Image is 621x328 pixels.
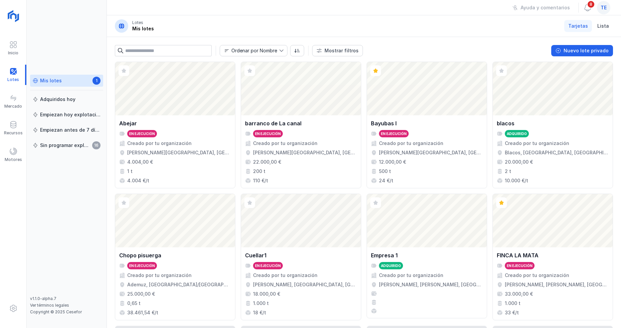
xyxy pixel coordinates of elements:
[379,177,393,184] div: 24 €/t
[597,23,609,29] span: Lista
[127,159,153,165] div: 4.004,00 €
[505,300,521,307] div: 1.000 t
[92,141,100,149] span: 16
[30,309,103,315] div: Copyright © 2025 Cesefor
[127,281,231,288] div: Ademuz, [GEOGRAPHIC_DATA]/[GEOGRAPHIC_DATA], [GEOGRAPHIC_DATA], [GEOGRAPHIC_DATA]
[551,45,613,56] button: Nuevo lote privado
[30,93,103,105] a: Adquiridos hoy
[253,149,357,156] div: [PERSON_NAME][GEOGRAPHIC_DATA], [GEOGRAPHIC_DATA], [GEOGRAPHIC_DATA], [GEOGRAPHIC_DATA], [GEOGRAP...
[30,109,103,121] a: Empiezan hoy explotación
[492,194,613,320] a: FINCA LA MATAEn ejecuciónCreado por tu organización[PERSON_NAME], [PERSON_NAME], [GEOGRAPHIC_DATA...
[508,2,574,13] button: Ayuda y comentarios
[8,50,18,56] div: Inicio
[5,157,22,162] div: Motores
[253,168,265,175] div: 200 t
[381,263,401,268] div: Adquirido
[245,251,266,259] div: Cuellar1
[253,300,269,307] div: 1.000 t
[127,177,149,184] div: 4.004 €/t
[379,159,406,165] div: 12.000,00 €
[601,4,607,11] span: te
[505,177,528,184] div: 10.000 €/t
[379,281,483,288] div: [PERSON_NAME], [PERSON_NAME], [GEOGRAPHIC_DATA], [GEOGRAPHIC_DATA]
[30,296,103,301] div: v1.1.0-alpha.7
[505,309,519,316] div: 33 €/t
[92,77,100,85] span: 1
[492,62,613,188] a: blacosAdquiridoCreado por tu organizaciónBlacos, [GEOGRAPHIC_DATA], [GEOGRAPHIC_DATA], [GEOGRAPHI...
[119,251,161,259] div: Chopo pisuerga
[521,4,570,11] div: Ayuda y comentarios
[127,140,192,147] div: Creado por tu organización
[127,309,158,316] div: 38.461,54 €/t
[379,168,391,175] div: 500 t
[497,251,539,259] div: FINCA LA MATA
[371,251,398,259] div: Empresa 1
[5,8,22,24] img: logoRight.svg
[253,140,318,147] div: Creado por tu organización
[497,119,514,127] div: blacos
[4,130,23,136] div: Recursos
[593,20,613,32] a: Lista
[564,20,592,32] a: Tarjetas
[379,149,483,156] div: [PERSON_NAME][GEOGRAPHIC_DATA], [GEOGRAPHIC_DATA], [GEOGRAPHIC_DATA]
[40,77,62,84] div: Mis lotes
[253,272,318,279] div: Creado por tu organización
[241,194,361,320] a: Cuellar1En ejecuciónCreado por tu organización[PERSON_NAME], [GEOGRAPHIC_DATA], [GEOGRAPHIC_DATA]...
[371,119,397,127] div: Bayubas I
[312,45,363,56] button: Mostrar filtros
[381,131,407,136] div: En ejecución
[30,303,69,308] a: Ver términos legales
[255,131,281,136] div: En ejecución
[220,45,279,56] span: Nombre
[127,291,155,297] div: 25.000,00 €
[505,291,533,297] div: 33.000,00 €
[40,127,100,133] div: Empiezan antes de 7 días
[587,0,595,8] span: 8
[253,291,280,297] div: 18.000,00 €
[115,62,235,188] a: AbejarEn ejecuciónCreado por tu organización[PERSON_NAME][GEOGRAPHIC_DATA], [GEOGRAPHIC_DATA], [G...
[568,23,588,29] span: Tarjetas
[129,131,155,136] div: En ejecución
[253,309,266,316] div: 18 €/t
[127,272,192,279] div: Creado por tu organización
[379,140,443,147] div: Creado por tu organización
[325,47,359,54] div: Mostrar filtros
[367,62,487,188] a: Bayubas IEn ejecuciónCreado por tu organización[PERSON_NAME][GEOGRAPHIC_DATA], [GEOGRAPHIC_DATA],...
[30,124,103,136] a: Empiezan antes de 7 días
[255,263,281,268] div: En ejecución
[505,149,609,156] div: Blacos, [GEOGRAPHIC_DATA], [GEOGRAPHIC_DATA], [GEOGRAPHIC_DATA]
[505,272,569,279] div: Creado por tu organización
[119,119,137,127] div: Abejar
[253,281,357,288] div: [PERSON_NAME], [GEOGRAPHIC_DATA], [GEOGRAPHIC_DATA], [GEOGRAPHIC_DATA]
[505,140,569,147] div: Creado por tu organización
[367,194,487,320] a: Empresa 1AdquiridoCreado por tu organización[PERSON_NAME], [PERSON_NAME], [GEOGRAPHIC_DATA], [GEO...
[253,177,268,184] div: 110 €/t
[40,96,75,103] div: Adquiridos hoy
[30,75,103,87] a: Mis lotes1
[132,25,154,32] div: Mis lotes
[241,62,361,188] a: barranco de La canalEn ejecuciónCreado por tu organización[PERSON_NAME][GEOGRAPHIC_DATA], [GEOGRA...
[505,281,609,288] div: [PERSON_NAME], [PERSON_NAME], [GEOGRAPHIC_DATA], [GEOGRAPHIC_DATA]
[507,263,533,268] div: En ejecución
[132,20,143,25] div: Lotes
[4,104,22,109] div: Mercado
[40,142,90,149] div: Sin programar explotación
[564,47,609,54] div: Nuevo lote privado
[127,168,133,175] div: 1 t
[115,194,235,320] a: Chopo pisuergaEn ejecuciónCreado por tu organizaciónAdemuz, [GEOGRAPHIC_DATA]/[GEOGRAPHIC_DATA], ...
[505,168,511,175] div: 2 t
[129,263,155,268] div: En ejecución
[127,300,141,307] div: 0,65 t
[507,131,527,136] div: Adquirido
[127,149,231,156] div: [PERSON_NAME][GEOGRAPHIC_DATA], [GEOGRAPHIC_DATA], [GEOGRAPHIC_DATA]
[231,48,277,53] div: Ordenar por Nombre
[30,139,103,151] a: Sin programar explotación16
[253,159,281,165] div: 22.000,00 €
[379,272,443,279] div: Creado por tu organización
[505,159,533,165] div: 20.000,00 €
[245,119,301,127] div: barranco de La canal
[40,111,100,118] div: Empiezan hoy explotación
